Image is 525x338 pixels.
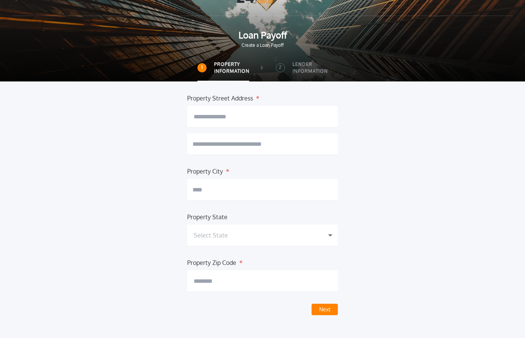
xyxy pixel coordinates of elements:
[187,212,228,218] label: Property State
[12,42,513,49] span: Create a Loan Payoff
[201,64,203,70] h2: 1
[214,61,250,75] label: Property Information
[312,304,338,315] button: Next
[187,258,236,264] label: Property Zip Code
[293,61,328,75] label: Lender Information
[12,28,513,42] span: Loan Payoff
[194,231,228,240] h1: Select State
[187,167,223,173] label: Property City
[187,94,253,100] label: Property Street Address
[187,225,338,246] button: Select State
[279,64,282,70] h2: 2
